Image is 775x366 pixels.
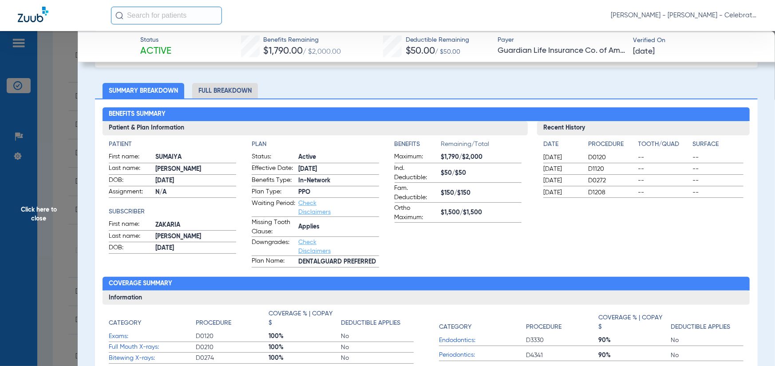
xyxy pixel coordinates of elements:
[196,343,268,352] span: D0210
[103,291,750,305] h3: Information
[252,187,295,198] span: Plan Type:
[109,164,152,174] span: Last name:
[196,309,268,331] app-breakdown-title: Procedure
[633,46,655,57] span: [DATE]
[439,309,526,335] app-breakdown-title: Category
[638,176,689,185] span: --
[543,140,581,152] app-breakdown-title: Date
[109,187,152,198] span: Assignment:
[441,153,522,162] span: $1,790/$2,000
[406,35,470,45] span: Deductible Remaining
[155,232,236,241] span: [PERSON_NAME]
[109,319,141,328] h4: Category
[155,176,236,185] span: [DATE]
[252,152,295,163] span: Status:
[252,218,295,236] span: Missing Tooth Clause:
[543,176,581,185] span: [DATE]
[441,208,522,217] span: $1,500/$1,500
[155,220,236,230] span: ZAKARIA
[155,153,236,162] span: SUMAIYA
[439,336,526,345] span: Endodontics:
[537,121,750,135] h3: Recent History
[298,239,331,254] a: Check Disclaimers
[341,354,413,362] span: No
[526,336,598,345] span: D3330
[498,35,625,45] span: Payer
[638,140,689,149] h4: Tooth/Quad
[692,165,743,173] span: --
[439,323,471,332] h4: Category
[598,309,671,335] app-breakdown-title: Coverage % | Copay $
[298,153,379,162] span: Active
[298,165,379,174] span: [DATE]
[263,47,303,56] span: $1,790.00
[298,222,379,232] span: Applies
[115,12,123,20] img: Search Icon
[439,350,526,360] span: Periodontics:
[671,351,743,360] span: No
[671,336,743,345] span: No
[269,332,341,341] span: 100%
[341,309,413,331] app-breakdown-title: Deductible Applies
[395,184,438,202] span: Fam. Deductible:
[303,48,341,55] span: / $2,000.00
[498,45,625,56] span: Guardian Life Insurance Co. of America
[252,164,295,174] span: Effective Date:
[155,244,236,253] span: [DATE]
[671,323,731,332] h4: Deductible Applies
[252,176,295,186] span: Benefits Type:
[526,351,598,360] span: D4341
[588,165,635,173] span: D1120
[109,232,152,242] span: Last name:
[109,207,236,216] h4: Subscriber
[103,121,528,135] h3: Patient & Plan Information
[109,152,152,163] span: First name:
[298,176,379,185] span: In-Network
[103,107,750,122] h2: Benefits Summary
[692,140,743,149] h4: Surface
[341,332,413,341] span: No
[18,7,48,22] img: Zuub Logo
[269,309,336,328] h4: Coverage % | Copay $
[103,277,750,291] h2: Coverage Summary
[692,176,743,185] span: --
[269,309,341,331] app-breakdown-title: Coverage % | Copay $
[638,188,689,197] span: --
[269,343,341,352] span: 100%
[588,140,635,149] h4: Procedure
[395,140,441,149] h4: Benefits
[298,200,331,215] a: Check Disclaimers
[192,83,258,98] li: Full Breakdown
[109,220,152,230] span: First name:
[526,323,561,332] h4: Procedure
[109,243,152,254] span: DOB:
[441,189,522,198] span: $150/$150
[526,309,598,335] app-breakdown-title: Procedure
[671,309,743,335] app-breakdown-title: Deductible Applies
[395,152,438,163] span: Maximum:
[692,188,743,197] span: --
[109,176,152,186] span: DOB:
[638,153,689,162] span: --
[598,336,671,345] span: 90%
[543,165,581,173] span: [DATE]
[196,319,231,328] h4: Procedure
[109,332,196,341] span: Exams:
[341,319,400,328] h4: Deductible Applies
[543,140,581,149] h4: Date
[588,140,635,152] app-breakdown-title: Procedure
[252,256,295,267] span: Plan Name:
[196,354,268,362] span: D0274
[155,188,236,197] span: N/A
[269,354,341,362] span: 100%
[252,238,295,256] span: Downgrades:
[598,351,671,360] span: 90%
[298,188,379,197] span: PPO
[109,342,196,352] span: Full Mouth X-rays:
[543,188,581,197] span: [DATE]
[731,323,775,366] iframe: Chat Widget
[588,176,635,185] span: D0272
[441,169,522,178] span: $50/$50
